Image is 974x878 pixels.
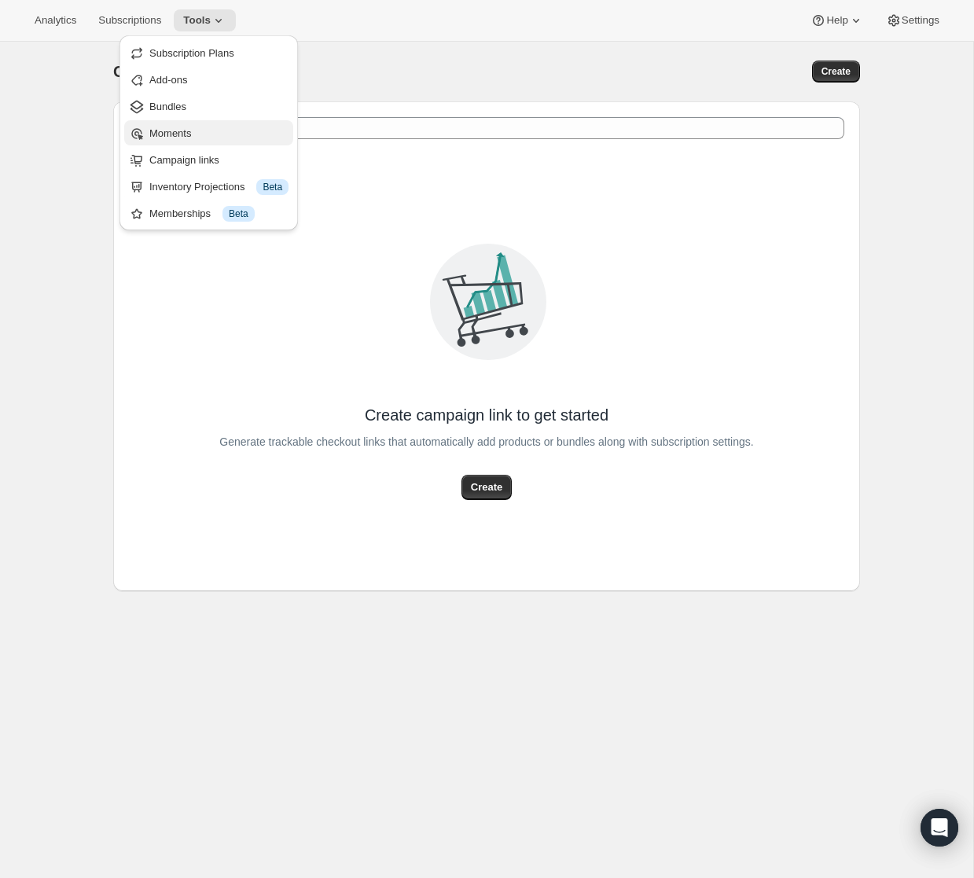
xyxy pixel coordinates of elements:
div: Open Intercom Messenger [921,809,958,847]
button: Analytics [25,9,86,31]
span: Campaign links [149,154,219,166]
span: Bundles [149,101,186,112]
button: Subscription Plans [124,40,293,65]
button: Tools [174,9,236,31]
span: Settings [902,14,939,27]
button: Help [801,9,873,31]
span: Create campaign link to get started [365,404,608,426]
button: Add-ons [124,67,293,92]
span: Analytics [35,14,76,27]
span: Moments [149,127,191,139]
button: Bundles [124,94,293,119]
input: Search [154,117,844,139]
span: Beta [229,208,248,220]
button: Create [461,475,512,500]
span: Create [821,65,851,78]
span: Generate trackable checkout links that automatically add products or bundles along with subscript... [219,431,753,453]
div: Memberships [149,206,289,222]
span: Beta [263,181,282,193]
button: Settings [877,9,949,31]
button: Inventory Projections [124,174,293,199]
div: Inventory Projections [149,179,289,195]
span: Tools [183,14,211,27]
span: Subscriptions [98,14,161,27]
span: Create [471,479,502,495]
span: Help [826,14,847,27]
button: Memberships [124,200,293,226]
span: Add-ons [149,74,187,86]
button: Subscriptions [89,9,171,31]
button: Moments [124,120,293,145]
span: Subscription Plans [149,47,234,59]
button: Campaign links [124,147,293,172]
button: Create [812,61,860,83]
